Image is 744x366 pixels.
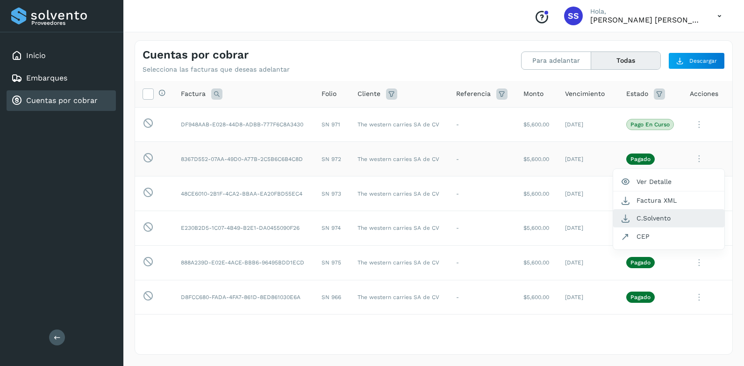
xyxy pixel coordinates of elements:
[26,96,98,105] a: Cuentas por cobrar
[613,227,724,245] button: CEP
[613,173,724,191] button: Ver Detalle
[26,73,67,82] a: Embarques
[7,68,116,88] div: Embarques
[26,51,46,60] a: Inicio
[7,90,116,111] div: Cuentas por cobrar
[7,45,116,66] div: Inicio
[613,191,724,209] button: Factura XML
[613,209,724,227] button: C.Solvento
[31,20,112,26] p: Proveedores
